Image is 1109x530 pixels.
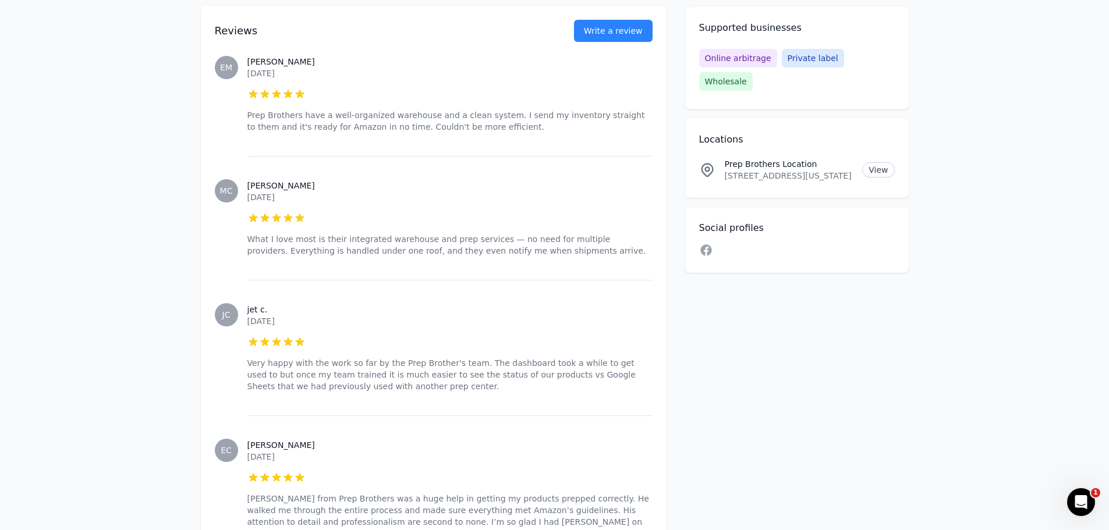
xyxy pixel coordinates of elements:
h3: [PERSON_NAME] [247,180,653,191]
p: [STREET_ADDRESS][US_STATE] [725,170,853,182]
span: MC [220,187,233,195]
span: Private label [782,49,844,67]
p: Prep Brothers Location [725,158,853,170]
a: Write a review [574,20,653,42]
h3: jet c. [247,304,653,315]
h2: Reviews [215,23,537,39]
time: [DATE] [247,316,275,326]
iframe: Intercom live chat [1067,488,1095,516]
p: Very happy with the work so far by the Prep Brother's team. The dashboard took a while to get use... [247,357,653,392]
h2: Locations [699,133,895,147]
h2: Social profiles [699,221,895,235]
span: 1 [1091,488,1100,497]
span: Online arbitrage [699,49,777,67]
h3: [PERSON_NAME] [247,56,653,67]
a: View [862,162,894,177]
time: [DATE] [247,193,275,202]
time: [DATE] [247,69,275,78]
span: JC [222,311,231,319]
h2: Supported businesses [699,21,895,35]
time: [DATE] [247,452,275,461]
h3: [PERSON_NAME] [247,439,653,451]
p: Prep Brothers have a well-organized warehouse and a clean system. I send my inventory straight to... [247,109,653,133]
span: Wholesale [699,72,753,91]
span: EC [221,446,232,454]
p: What I love most is their integrated warehouse and prep services — no need for multiple providers... [247,233,653,257]
span: EM [220,63,232,72]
